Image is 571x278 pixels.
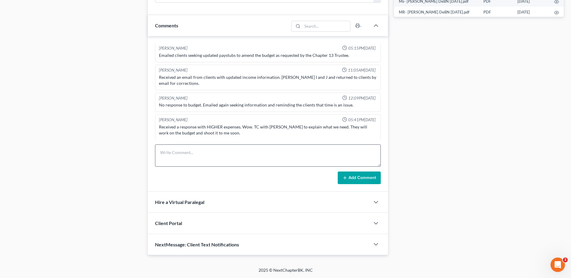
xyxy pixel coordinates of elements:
[155,23,178,28] span: Comments
[159,95,188,101] div: [PERSON_NAME]
[338,171,381,184] button: Add Comment
[159,102,377,108] div: No response to budget. Emailed again seeking information and reminding the clients that time is a...
[348,67,376,73] span: 11:05AM[DATE]
[155,242,239,247] span: NextMessage: Client Text Notifications
[551,258,565,272] iframe: Intercom live chat
[159,67,188,73] div: [PERSON_NAME]
[159,45,188,51] div: [PERSON_NAME]
[159,74,377,86] div: Received an email from clients with updated income information. [PERSON_NAME] I and J and returne...
[159,124,377,136] div: Received a response with HIGHER expenses. Wow. TC with [PERSON_NAME] to explain what we need. The...
[159,117,188,123] div: [PERSON_NAME]
[348,117,376,123] span: 05:41PM[DATE]
[563,258,568,262] span: 3
[114,267,457,278] div: 2025 © NextChapterBK, INC
[348,45,376,51] span: 05:15PM[DATE]
[394,7,479,17] td: MR- [PERSON_NAME] DeBN [DATE].pdf
[513,7,549,17] td: [DATE]
[155,199,204,205] span: Hire a Virtual Paralegal
[302,21,350,31] input: Search...
[479,7,513,17] td: PDF
[159,52,377,58] div: Emailed clients seeking updated paystubs to amend the budget as requested by the Chapter 13 Trustee.
[348,95,376,101] span: 12:09PM[DATE]
[155,220,182,226] span: Client Portal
